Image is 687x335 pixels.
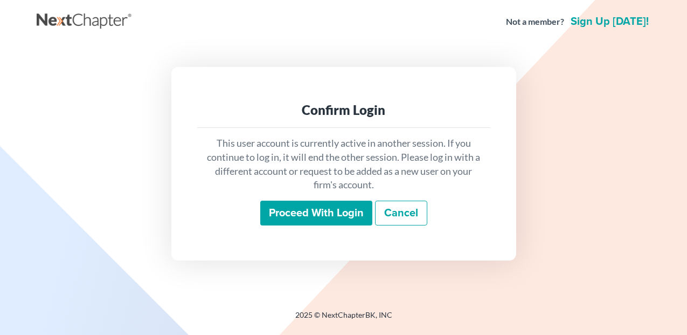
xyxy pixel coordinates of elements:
[206,101,482,119] div: Confirm Login
[568,16,651,27] a: Sign up [DATE]!
[206,136,482,192] p: This user account is currently active in another session. If you continue to log in, it will end ...
[37,310,651,329] div: 2025 © NextChapterBK, INC
[260,201,372,225] input: Proceed with login
[375,201,427,225] a: Cancel
[506,16,564,28] strong: Not a member?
